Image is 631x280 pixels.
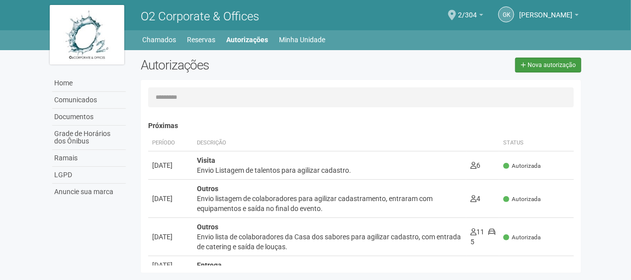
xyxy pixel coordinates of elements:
[52,184,126,200] a: Anuncie sua marca
[515,58,581,72] a: Nova autorização
[193,135,467,151] th: Descrição
[197,223,218,231] strong: Outros
[503,233,541,242] span: Autorizada
[50,5,124,65] img: logo.jpg
[519,12,579,20] a: [PERSON_NAME]
[470,228,484,236] span: 11
[503,162,541,170] span: Autorizada
[458,1,477,19] span: 2/304
[503,195,541,204] span: Autorizada
[519,1,572,19] span: Gleice Kelly
[197,232,463,252] div: Envio lista de colaboradores da Casa dos sabores para agilizar cadastro, com entrada de catering ...
[470,228,495,246] span: 5
[197,165,463,175] div: Envio Listagem de talentos para agilizar cadastro.
[227,33,269,47] a: Autorizações
[148,122,574,130] h4: Próximas
[279,33,326,47] a: Minha Unidade
[498,6,514,22] a: GK
[470,195,480,203] span: 4
[152,194,189,204] div: [DATE]
[141,9,259,23] span: O2 Corporate & Offices
[152,232,189,242] div: [DATE]
[499,135,574,151] th: Status
[528,62,576,69] span: Nova autorização
[52,126,126,150] a: Grade de Horários dos Ônibus
[197,194,463,213] div: Envio listagem de colaboradores para agilizar cadastramento, entraram com equipamentos e saída no...
[187,33,216,47] a: Reservas
[152,260,189,270] div: [DATE]
[458,12,483,20] a: 2/304
[197,156,215,164] strong: Visita
[197,185,218,193] strong: Outros
[197,261,222,269] strong: Entrega
[152,160,189,170] div: [DATE]
[52,92,126,109] a: Comunicados
[52,150,126,167] a: Ramais
[148,135,193,151] th: Período
[470,161,480,169] span: 6
[52,167,126,184] a: LGPD
[52,75,126,92] a: Home
[141,58,354,72] h2: Autorizações
[143,33,177,47] a: Chamados
[52,109,126,126] a: Documentos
